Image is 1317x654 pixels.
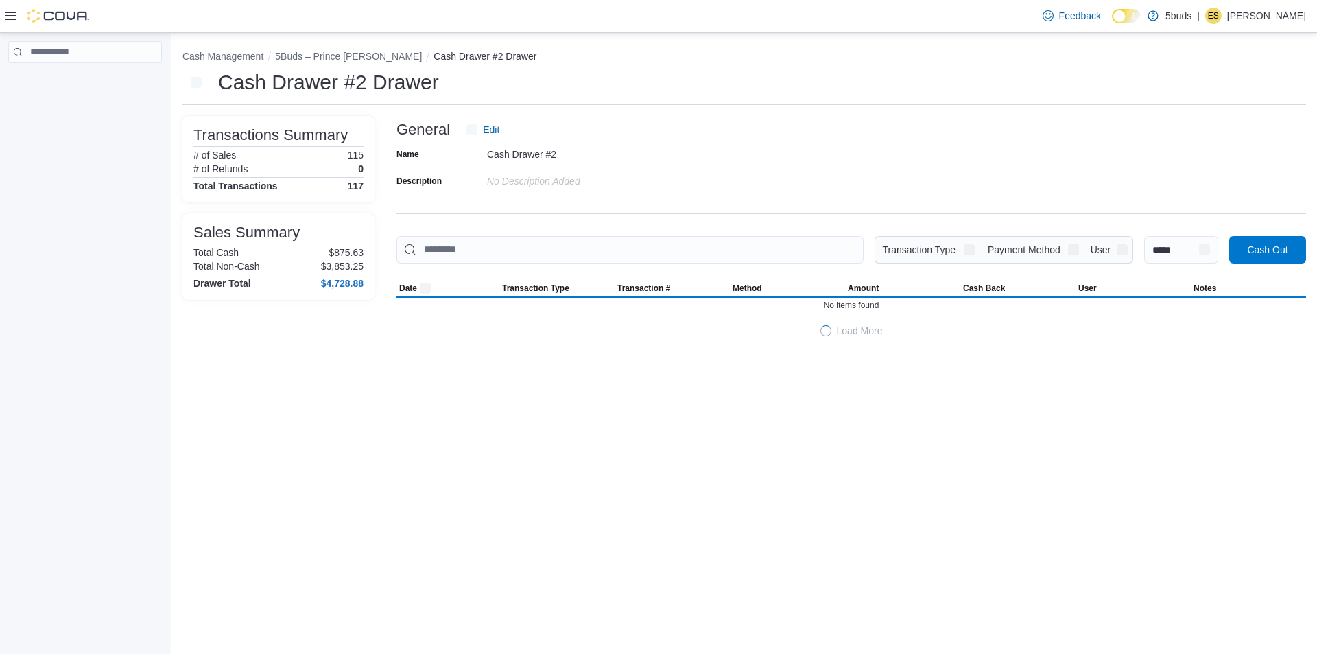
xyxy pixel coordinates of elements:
button: Cash Out [1229,236,1306,264]
nav: Complex example [8,66,162,99]
div: No Description added [487,170,671,187]
span: Notes [1194,283,1216,294]
span: Loading [820,325,831,336]
div: Evan Sutherland [1205,8,1222,24]
span: Date [399,283,417,294]
p: 5buds [1165,8,1191,24]
span: Method [733,283,762,294]
span: ES [1208,8,1219,24]
input: Dark Mode [1112,9,1141,23]
span: Transaction Type [882,244,956,255]
span: No items found [824,300,879,311]
button: Cash Back [960,280,1076,296]
h3: Sales Summary [193,224,300,241]
h6: # of Sales [193,150,236,161]
span: Transaction # [617,283,670,294]
span: Transaction Type [502,283,569,294]
span: Feedback [1059,9,1101,23]
button: User [1084,236,1133,264]
p: [PERSON_NAME] [1227,8,1306,24]
button: User [1076,280,1191,296]
span: Cash Out [1247,243,1288,257]
p: 115 [348,150,364,161]
button: Cash Drawer #2 Drawer [434,51,536,62]
button: Method [730,280,845,296]
span: Cash Back [963,283,1005,294]
span: Edit [483,123,499,137]
p: 0 [358,163,364,174]
nav: An example of EuiBreadcrumbs [182,49,1306,66]
span: Amount [848,283,879,294]
h1: Cash Drawer #2 Drawer [218,69,439,96]
span: Payment Method [988,244,1060,255]
button: Next [182,69,210,96]
h6: # of Refunds [193,163,248,174]
button: Payment Method [980,236,1084,264]
h6: Total Non-Cash [193,261,260,272]
div: Cash Drawer #2 [487,143,671,160]
label: Name [396,149,419,160]
h4: Total Transactions [193,180,278,191]
img: Cova [27,9,89,23]
button: Transaction Type [499,280,615,296]
span: Load More [837,324,883,338]
h4: 117 [348,180,364,191]
h4: Drawer Total [193,278,251,289]
a: Feedback [1037,2,1106,30]
button: 5Buds – Prince [PERSON_NAME] [275,51,422,62]
button: Transaction Type [875,236,980,264]
button: Amount [845,280,960,296]
span: User [1078,283,1097,294]
p: $875.63 [329,247,364,258]
span: User [1091,244,1111,255]
input: This is a search bar. As you type, the results lower in the page will automatically filter. [396,236,864,264]
h4: $4,728.88 [321,278,364,289]
button: Cash Management [182,51,263,62]
button: LoadingLoad More [396,317,1306,344]
p: | [1197,8,1200,24]
button: Edit [461,116,505,143]
h6: Total Cash [193,247,239,258]
label: Description [396,176,442,187]
button: Transaction # [615,280,730,296]
h3: Transactions Summary [193,127,348,143]
h3: General [396,121,450,138]
button: Date [396,280,499,296]
button: Notes [1191,280,1306,296]
p: $3,853.25 [321,261,364,272]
